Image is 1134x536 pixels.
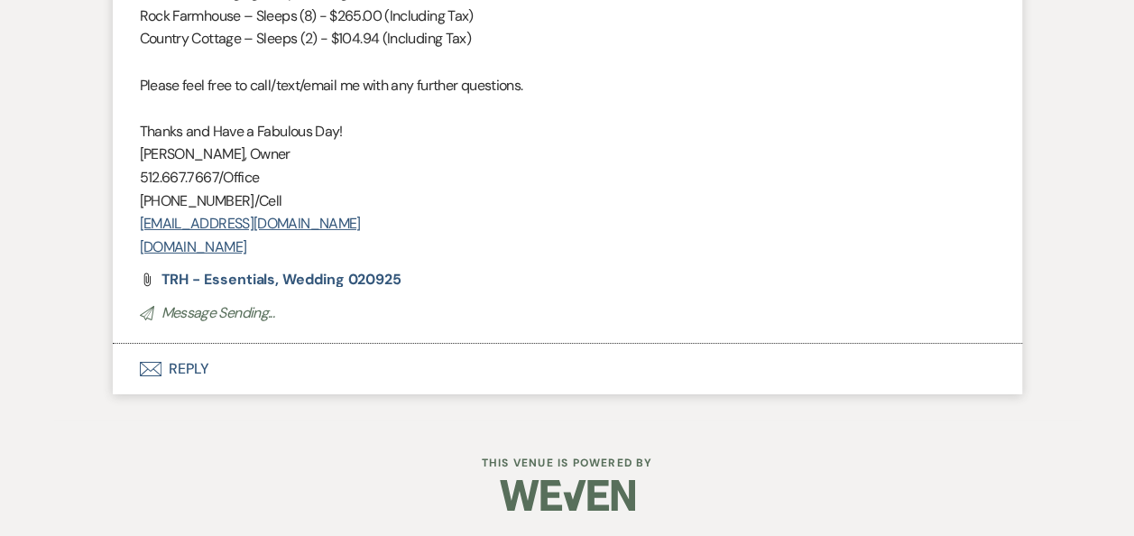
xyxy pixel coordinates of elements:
a: TRH - Essentials, Wedding 020925 [161,273,401,287]
button: Reply [113,344,1022,394]
p: Rock Farmhouse – Sleeps (8) - $265.00 (Including Tax) [140,5,995,28]
img: Weven Logo [500,464,635,527]
p: Thanks and Have a Fabulous Day! [140,120,995,143]
p: [PERSON_NAME], Owner [140,143,995,166]
p: Country Cottage – Sleeps (2) - $104.94 (Including Tax) [140,27,995,51]
p: 512.667.7667/Office [140,166,995,189]
span: TRH - Essentials, Wedding 020925 [161,270,401,289]
a: [EMAIL_ADDRESS][DOMAIN_NAME] [140,214,361,233]
p: Please feel free to call/text/email me with any further questions. [140,74,995,97]
p: Message Sending... [140,301,995,325]
a: [DOMAIN_NAME] [140,237,247,256]
p: [PHONE_NUMBER]/Cell [140,189,995,213]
